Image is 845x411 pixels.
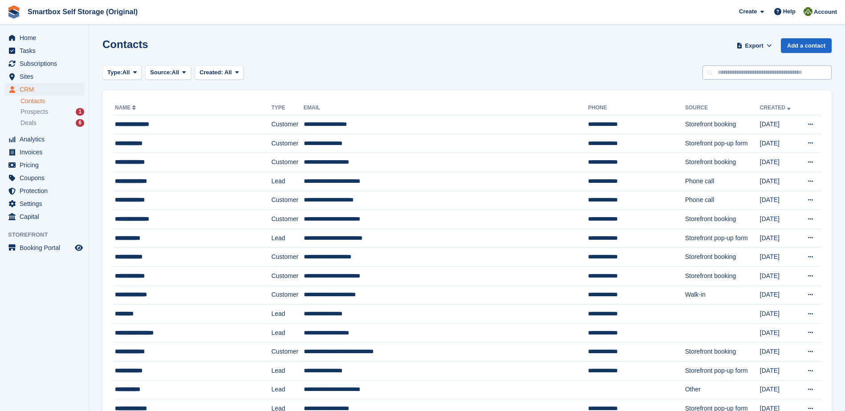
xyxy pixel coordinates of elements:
span: Deals [20,119,37,127]
td: Customer [271,248,303,267]
td: [DATE] [760,115,799,134]
span: Prospects [20,108,48,116]
td: [DATE] [760,323,799,342]
th: Source [685,101,760,115]
div: 1 [76,108,84,116]
a: menu [4,185,84,197]
td: [DATE] [760,134,799,153]
td: Lead [271,380,303,399]
a: menu [4,32,84,44]
td: Storefront booking [685,210,760,229]
a: menu [4,70,84,83]
h1: Contacts [102,38,148,50]
a: Contacts [20,97,84,105]
td: Lead [271,323,303,342]
td: [DATE] [760,229,799,248]
span: Sites [20,70,73,83]
a: menu [4,44,84,57]
span: Settings [20,197,73,210]
td: Customer [271,134,303,153]
button: Created: All [195,65,244,80]
td: Storefront pop-up form [685,361,760,380]
span: Booking Portal [20,242,73,254]
td: Storefront booking [685,342,760,362]
a: Preview store [73,242,84,253]
td: Customer [271,115,303,134]
a: menu [4,133,84,145]
td: [DATE] [760,172,799,191]
span: All [122,68,130,77]
th: Type [271,101,303,115]
td: [DATE] [760,153,799,172]
td: Customer [271,342,303,362]
td: Storefront pop-up form [685,229,760,248]
td: Customer [271,266,303,286]
a: menu [4,172,84,184]
td: [DATE] [760,286,799,305]
a: menu [4,83,84,96]
a: Smartbox Self Storage (Original) [24,4,141,19]
span: Invoices [20,146,73,158]
th: Phone [588,101,685,115]
td: [DATE] [760,361,799,380]
button: Type: All [102,65,142,80]
span: Export [745,41,763,50]
button: Export [735,38,774,53]
a: Deals 6 [20,118,84,128]
td: Other [685,380,760,399]
a: menu [4,146,84,158]
td: [DATE] [760,248,799,267]
a: Created [760,105,792,111]
td: Storefront booking [685,115,760,134]
span: Tasks [20,44,73,57]
td: [DATE] [760,305,799,324]
td: Storefront pop-up form [685,134,760,153]
span: Source: [150,68,171,77]
td: Storefront booking [685,248,760,267]
a: menu [4,242,84,254]
td: Customer [271,153,303,172]
td: Walk-in [685,286,760,305]
td: [DATE] [760,191,799,210]
a: menu [4,57,84,70]
td: Phone call [685,191,760,210]
span: Home [20,32,73,44]
a: Prospects 1 [20,107,84,117]
div: 6 [76,119,84,127]
span: Capital [20,210,73,223]
span: All [172,68,180,77]
img: Caren Ingold [804,7,812,16]
span: CRM [20,83,73,96]
button: Source: All [145,65,191,80]
td: [DATE] [760,210,799,229]
a: Name [115,105,138,111]
a: Add a contact [781,38,832,53]
span: Type: [107,68,122,77]
span: Help [783,7,796,16]
span: Coupons [20,172,73,184]
td: [DATE] [760,342,799,362]
span: Account [814,8,837,16]
td: [DATE] [760,266,799,286]
td: Customer [271,210,303,229]
td: Phone call [685,172,760,191]
span: Analytics [20,133,73,145]
td: Customer [271,191,303,210]
a: menu [4,159,84,171]
span: Pricing [20,159,73,171]
span: All [225,69,232,76]
td: Lead [271,229,303,248]
th: Email [304,101,588,115]
td: Lead [271,305,303,324]
span: Create [739,7,757,16]
td: [DATE] [760,380,799,399]
td: Lead [271,361,303,380]
span: Storefront [8,230,89,239]
a: menu [4,197,84,210]
td: Lead [271,172,303,191]
img: stora-icon-8386f47178a22dfd0bd8f6a31ec36ba5ce8667c1dd55bd0f319d3a0aa187defe.svg [7,5,20,19]
span: Subscriptions [20,57,73,70]
td: Storefront booking [685,153,760,172]
a: menu [4,210,84,223]
td: Storefront booking [685,266,760,286]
